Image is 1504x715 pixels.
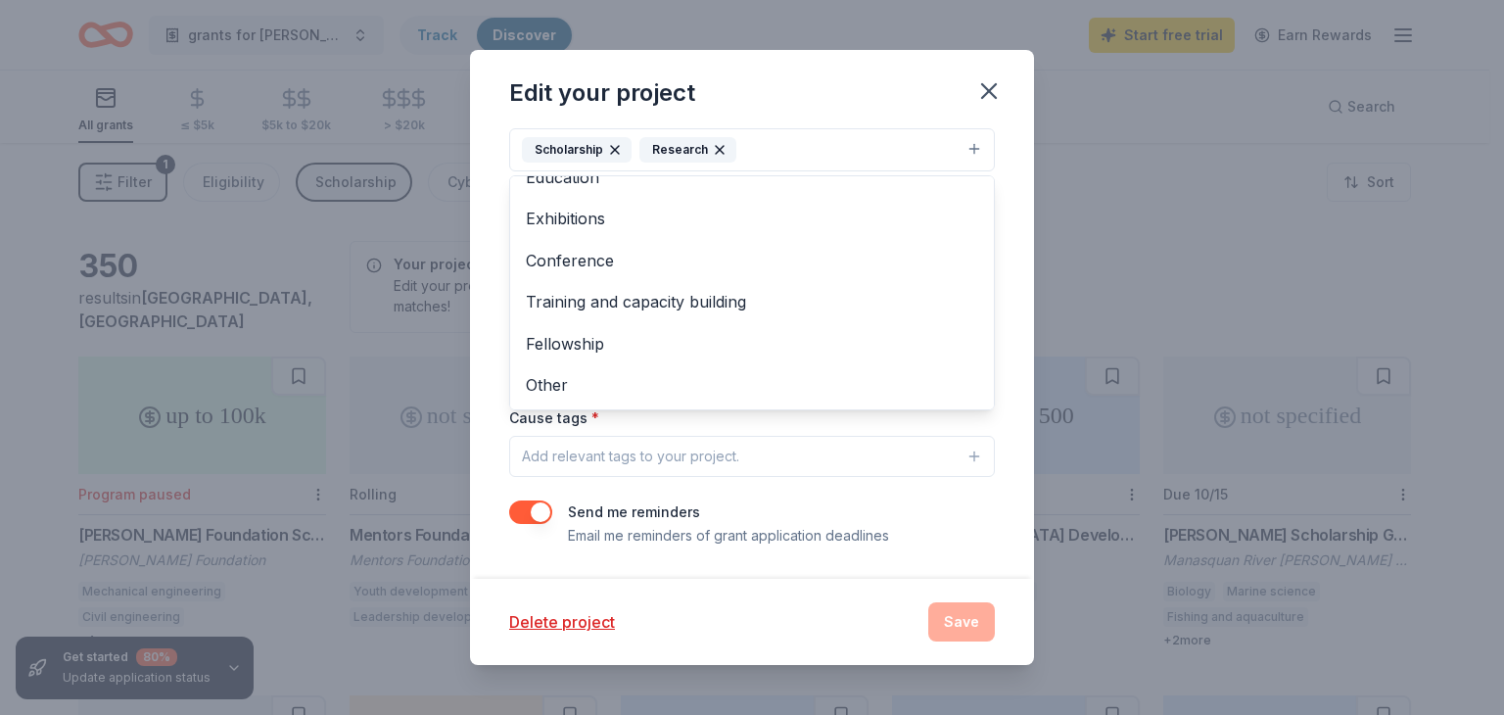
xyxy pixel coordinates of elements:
div: Scholarship [522,137,632,163]
span: Training and capacity building [526,289,978,314]
span: Conference [526,248,978,273]
div: Research [639,137,736,163]
span: Education [526,165,978,190]
span: Exhibitions [526,206,978,231]
span: Fellowship [526,331,978,357]
button: ScholarshipResearch [509,128,995,171]
span: Other [526,372,978,398]
div: ScholarshipResearch [509,175,995,410]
